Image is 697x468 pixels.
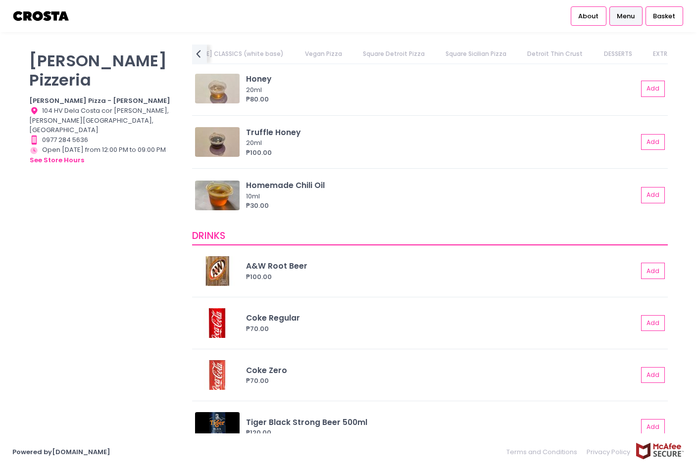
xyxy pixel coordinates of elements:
div: Coke Zero [246,365,638,376]
a: EXTRAS [643,45,684,63]
a: Privacy Policy [582,442,636,462]
div: Tiger Black Strong Beer 500ml [246,417,638,428]
button: Add [641,134,665,150]
div: Truffle Honey [246,127,638,138]
div: ₱70.00 [246,324,638,334]
b: [PERSON_NAME] Pizza - [PERSON_NAME] [29,96,170,105]
div: ₱120.00 [246,428,638,438]
a: Terms and Conditions [506,442,582,462]
a: Detroit Thin Crust [518,45,593,63]
div: ₱100.00 [246,148,638,158]
a: [PERSON_NAME] CLASSICS (white base) [154,45,294,63]
div: 0977 284 5636 [29,135,180,145]
div: Honey [246,73,638,85]
img: Coke Regular [195,308,240,338]
button: Add [641,263,665,279]
img: Coke Zero [195,360,240,390]
div: Coke Regular [246,312,638,324]
img: Tiger Black Strong Beer 500ml [195,412,240,442]
a: Menu [609,6,643,25]
button: see store hours [29,155,85,166]
div: ₱30.00 [246,201,638,211]
div: Homemade Chili Oil [246,180,638,191]
div: 10ml [246,191,635,201]
p: [PERSON_NAME] Pizzeria [29,51,180,90]
button: Add [641,81,665,97]
a: Square Sicilian Pizza [436,45,516,63]
span: DRINKS [192,229,225,242]
img: Honey [195,74,240,103]
button: Add [641,419,665,435]
div: 104 HV Dela Costa cor [PERSON_NAME], [PERSON_NAME][GEOGRAPHIC_DATA], [GEOGRAPHIC_DATA] [29,106,180,135]
img: A&W Root Beer [195,256,240,286]
div: Open [DATE] from 12:00 PM to 09:00 PM [29,145,180,166]
img: logo [12,7,70,25]
button: Add [641,367,665,383]
button: Add [641,187,665,203]
div: ₱70.00 [246,376,638,386]
a: About [571,6,606,25]
div: 20ml [246,138,635,148]
div: 20ml [246,85,635,95]
div: ₱80.00 [246,94,638,104]
a: Square Detroit Pizza [353,45,434,63]
a: Powered by[DOMAIN_NAME] [12,447,110,457]
img: Homemade Chili Oil [195,181,240,210]
span: Basket [653,11,675,21]
img: Truffle Honey [195,127,240,157]
button: Add [641,315,665,331]
div: A&W Root Beer [246,260,638,272]
span: About [578,11,598,21]
img: mcafee-secure [635,442,685,460]
span: Menu [617,11,635,21]
div: ₱100.00 [246,272,638,282]
a: DESSERTS [594,45,642,63]
a: Vegan Pizza [295,45,351,63]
